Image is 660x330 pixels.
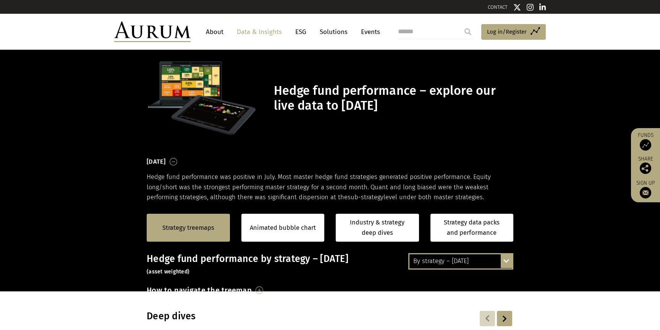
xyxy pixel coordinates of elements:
a: Sign up [635,180,656,198]
h1: Hedge fund performance – explore our live data to [DATE] [274,83,511,113]
a: Strategy treemaps [162,223,214,233]
a: Solutions [316,25,351,39]
a: About [202,25,227,39]
a: Industry & strategy deep dives [336,214,419,242]
span: Log in/Register [487,27,527,36]
input: Submit [460,24,476,39]
small: (asset weighted) [147,268,189,275]
a: Funds [635,132,656,151]
img: Instagram icon [527,3,534,11]
a: Events [357,25,380,39]
img: Aurum [114,21,191,42]
img: Share this post [640,163,651,174]
a: Log in/Register [481,24,546,40]
h3: Deep dives [147,310,415,322]
a: Animated bubble chart [250,223,316,233]
a: Data & Insights [233,25,286,39]
img: Twitter icon [513,3,521,11]
h3: Hedge fund performance by strategy – [DATE] [147,253,513,276]
div: By strategy – [DATE] [409,254,512,268]
img: Access Funds [640,139,651,151]
img: Sign up to our newsletter [640,187,651,198]
h3: How to navigate the treemap [147,284,252,297]
a: CONTACT [488,4,508,10]
a: Strategy data packs and performance [430,214,514,242]
img: Linkedin icon [539,3,546,11]
p: Hedge fund performance was positive in July. Most master hedge fund strategies generated positive... [147,172,513,202]
h3: [DATE] [147,156,166,167]
div: Share [635,156,656,174]
a: ESG [291,25,310,39]
span: sub-strategy [348,193,383,201]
